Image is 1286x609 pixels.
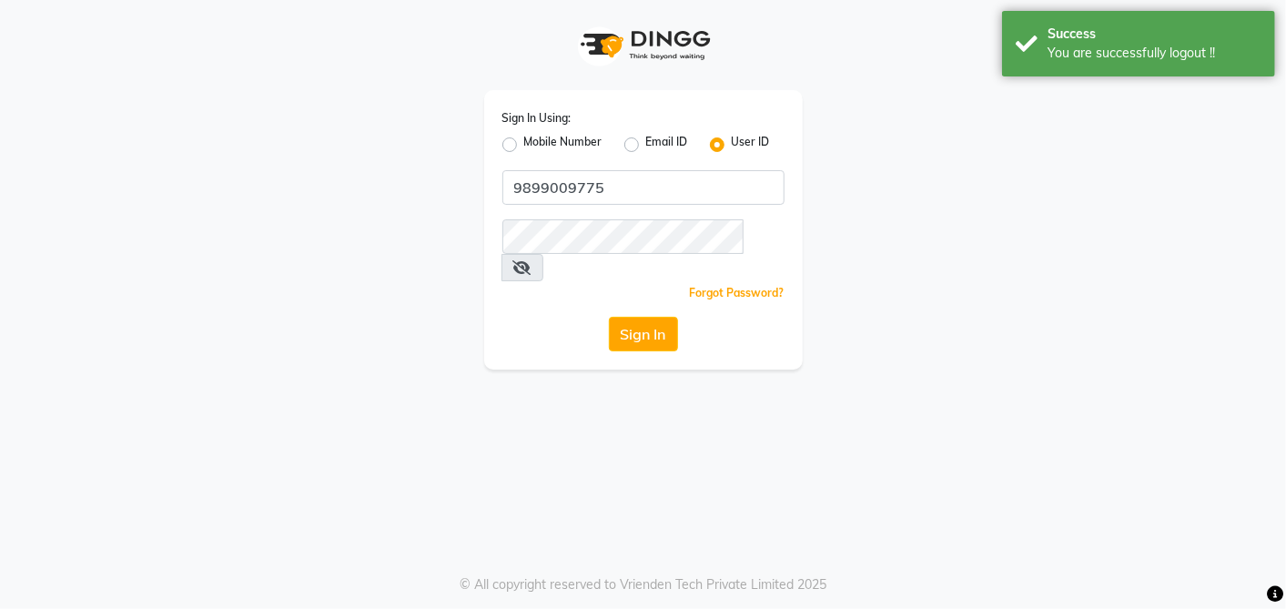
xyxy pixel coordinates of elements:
[571,18,716,72] img: logo1.svg
[609,317,678,351] button: Sign In
[502,170,785,205] input: Username
[1048,25,1261,44] div: Success
[690,286,785,299] a: Forgot Password?
[524,134,602,156] label: Mobile Number
[502,219,744,254] input: Username
[732,134,770,156] label: User ID
[502,110,572,127] label: Sign In Using:
[646,134,688,156] label: Email ID
[1048,44,1261,63] div: You are successfully logout !!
